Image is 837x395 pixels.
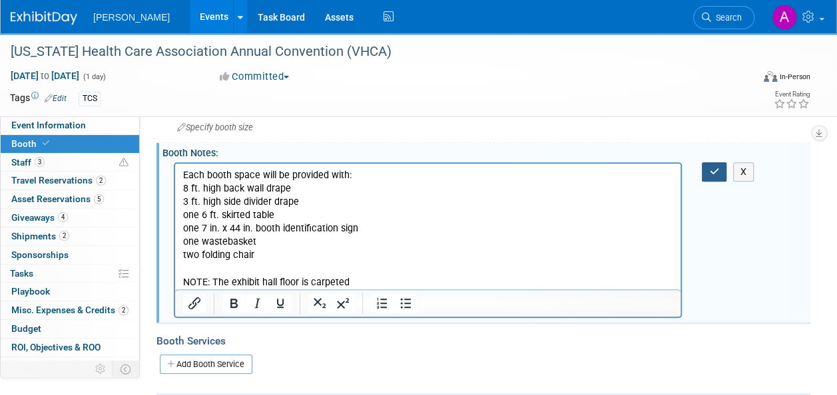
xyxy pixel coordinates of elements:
button: Committed [215,70,294,84]
span: ROI, Objectives & ROO [11,342,101,352]
span: Staff [11,157,45,168]
a: Booth [1,135,139,153]
a: Add Booth Service [160,354,252,374]
button: Superscript [332,294,354,313]
span: Sponsorships [11,249,69,260]
button: Numbered list [371,294,394,313]
span: 3 [35,157,45,167]
span: Shipments [11,231,69,241]
button: Bold [222,294,245,313]
button: Subscript [308,294,331,313]
td: Toggle Event Tabs [113,360,140,378]
span: Tasks [10,268,33,279]
span: Misc. Expenses & Credits [11,305,129,315]
div: [US_STATE] Health Care Association Annual Convention (VHCA) [6,40,742,64]
td: Personalize Event Tab Strip [89,360,113,378]
span: Attachments [11,360,78,371]
div: Booth Services [156,334,810,348]
a: Staff3 [1,154,139,172]
button: Insert/edit link [183,294,206,313]
a: Giveaways4 [1,209,139,227]
button: Italic [246,294,268,313]
a: Tasks [1,265,139,283]
a: Budget [1,320,139,338]
a: Asset Reservations5 [1,190,139,208]
span: 2 [119,305,129,315]
span: Giveaways [11,212,68,223]
span: [PERSON_NAME] [93,12,170,23]
td: Tags [10,91,67,106]
div: TCS [79,92,101,106]
span: Asset Reservations [11,194,104,204]
span: Budget [11,323,41,334]
span: 4 [58,212,68,222]
span: Event Information [11,120,86,130]
span: Search [711,13,742,23]
span: Booth [11,138,52,149]
span: [DATE] [DATE] [10,70,80,82]
div: Event Format [694,69,810,89]
span: Specify booth size [177,122,253,132]
a: Playbook [1,283,139,301]
div: In-Person [779,72,810,82]
img: Amber Vincent [772,5,797,30]
span: 2 [59,231,69,241]
a: Event Information [1,116,139,134]
span: Playbook [11,286,50,297]
a: Attachments3 [1,357,139,375]
button: X [733,162,754,182]
a: Shipments2 [1,227,139,245]
i: Booth reservation complete [43,140,49,147]
a: Edit [45,94,67,103]
span: 2 [96,176,106,186]
div: Booth Notes: [162,143,810,160]
span: 5 [94,194,104,204]
a: Travel Reservations2 [1,172,139,190]
span: to [39,70,51,81]
img: ExhibitDay [11,11,77,25]
a: Sponsorships [1,246,139,264]
button: Underline [269,294,292,313]
img: Format-Inperson.png [764,71,777,82]
span: Potential Scheduling Conflict -- at least one attendee is tagged in another overlapping event. [119,157,129,169]
span: (1 day) [82,72,106,81]
iframe: Rich Text Area [175,164,681,289]
a: ROI, Objectives & ROO [1,338,139,356]
span: Travel Reservations [11,175,106,186]
div: Event Rating [774,91,810,98]
span: 3 [68,360,78,370]
a: Misc. Expenses & Credits2 [1,301,139,319]
button: Bullet list [394,294,417,313]
a: Search [693,6,754,29]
